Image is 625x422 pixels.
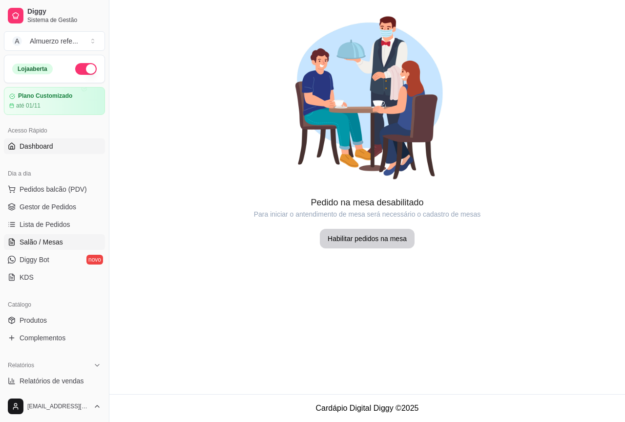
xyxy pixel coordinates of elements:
span: A [12,36,22,46]
a: KDS [4,269,105,285]
div: Acesso Rápido [4,123,105,138]
span: Relatórios de vendas [20,376,84,386]
article: até 01/11 [16,102,41,110]
span: Gestor de Pedidos [20,202,76,212]
span: Complementos [20,333,65,343]
span: KDS [20,272,34,282]
span: Produtos [20,315,47,325]
span: Lista de Pedidos [20,220,70,229]
a: Salão / Mesas [4,234,105,250]
footer: Cardápio Digital Diggy © 2025 [109,394,625,422]
button: Select a team [4,31,105,51]
a: Produtos [4,312,105,328]
span: Sistema de Gestão [27,16,101,24]
button: Alterar Status [75,63,97,75]
span: Relatórios [8,361,34,369]
span: Salão / Mesas [20,237,63,247]
span: Pedidos balcão (PDV) [20,184,87,194]
article: Para iniciar o antendimento de mesa será necessário o cadastro de mesas [109,209,625,219]
a: Diggy Botnovo [4,252,105,267]
button: Pedidos balcão (PDV) [4,181,105,197]
button: Habilitar pedidos na mesa [320,229,415,248]
div: Loja aberta [12,64,53,74]
span: Dashboard [20,141,53,151]
a: Gestor de Pedidos [4,199,105,215]
a: Lista de Pedidos [4,217,105,232]
button: [EMAIL_ADDRESS][DOMAIN_NAME] [4,395,105,418]
a: DiggySistema de Gestão [4,4,105,27]
a: Plano Customizadoaté 01/11 [4,87,105,115]
article: Plano Customizado [18,92,72,100]
div: Catálogo [4,297,105,312]
span: [EMAIL_ADDRESS][DOMAIN_NAME] [27,402,89,410]
div: Almuerzo refe ... [30,36,78,46]
span: Diggy [27,7,101,16]
a: Relatórios de vendas [4,373,105,389]
article: Pedido na mesa desabilitado [109,196,625,209]
span: Diggy Bot [20,255,49,265]
div: Dia a dia [4,166,105,181]
a: Dashboard [4,138,105,154]
a: Complementos [4,330,105,346]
